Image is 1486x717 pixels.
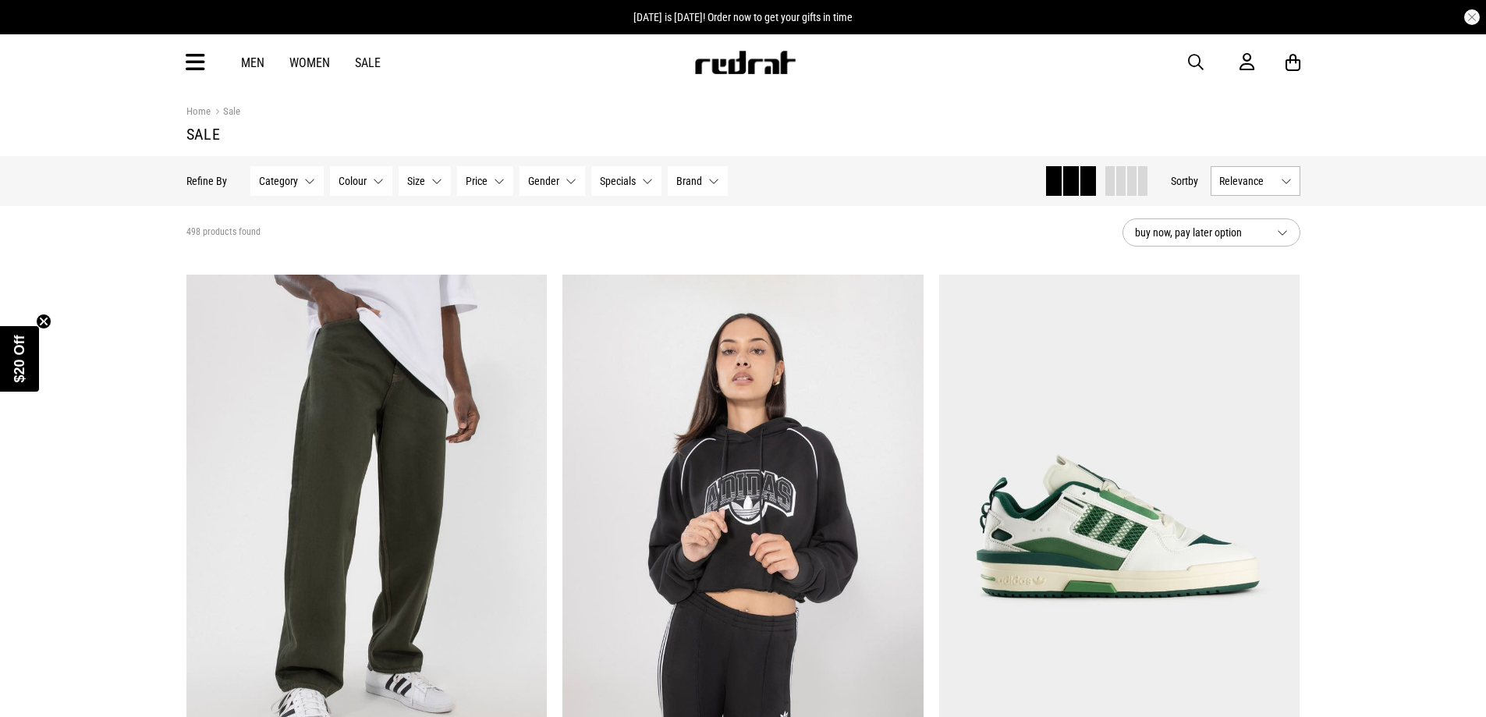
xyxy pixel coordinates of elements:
[211,105,240,120] a: Sale
[457,166,513,196] button: Price
[591,166,661,196] button: Specials
[186,125,1300,144] h1: Sale
[186,226,261,239] span: 498 products found
[289,55,330,70] a: Women
[520,166,585,196] button: Gender
[1135,223,1264,242] span: buy now, pay later option
[259,175,298,187] span: Category
[528,175,559,187] span: Gender
[250,166,324,196] button: Category
[1122,218,1300,247] button: buy now, pay later option
[186,175,227,187] p: Refine By
[339,175,367,187] span: Colour
[1219,175,1275,187] span: Relevance
[466,175,488,187] span: Price
[1171,172,1198,190] button: Sortby
[36,314,51,329] button: Close teaser
[676,175,702,187] span: Brand
[1188,175,1198,187] span: by
[330,166,392,196] button: Colour
[12,335,27,382] span: $20 Off
[633,11,853,23] span: [DATE] is [DATE]! Order now to get your gifts in time
[186,105,211,117] a: Home
[693,51,796,74] img: Redrat logo
[407,175,425,187] span: Size
[600,175,636,187] span: Specials
[355,55,381,70] a: Sale
[668,166,728,196] button: Brand
[241,55,264,70] a: Men
[1211,166,1300,196] button: Relevance
[399,166,451,196] button: Size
